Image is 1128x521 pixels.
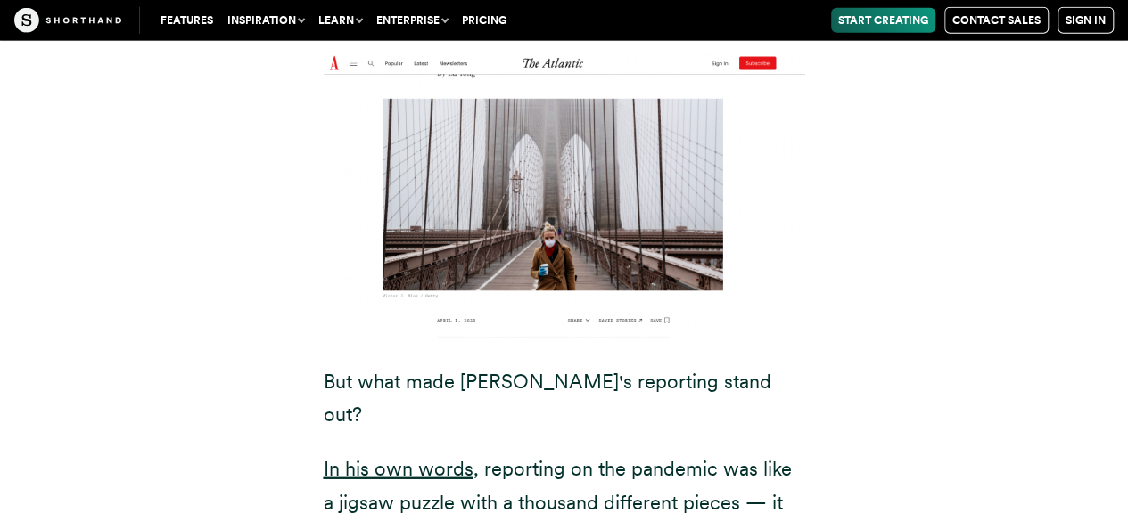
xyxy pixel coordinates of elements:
[944,7,1049,34] a: Contact Sales
[153,8,220,33] a: Features
[14,8,121,33] img: The Craft
[324,53,805,338] img: Screenshot from The Atlantic, with a large image showing someone in a medical mask and a large co...
[831,8,935,33] a: Start Creating
[324,365,805,432] p: But what made [PERSON_NAME]'s reporting stand out?
[220,8,311,33] button: Inspiration
[369,8,455,33] button: Enterprise
[324,457,473,480] a: In his own words
[1058,7,1114,34] a: Sign in
[311,8,369,33] button: Learn
[455,8,514,33] a: Pricing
